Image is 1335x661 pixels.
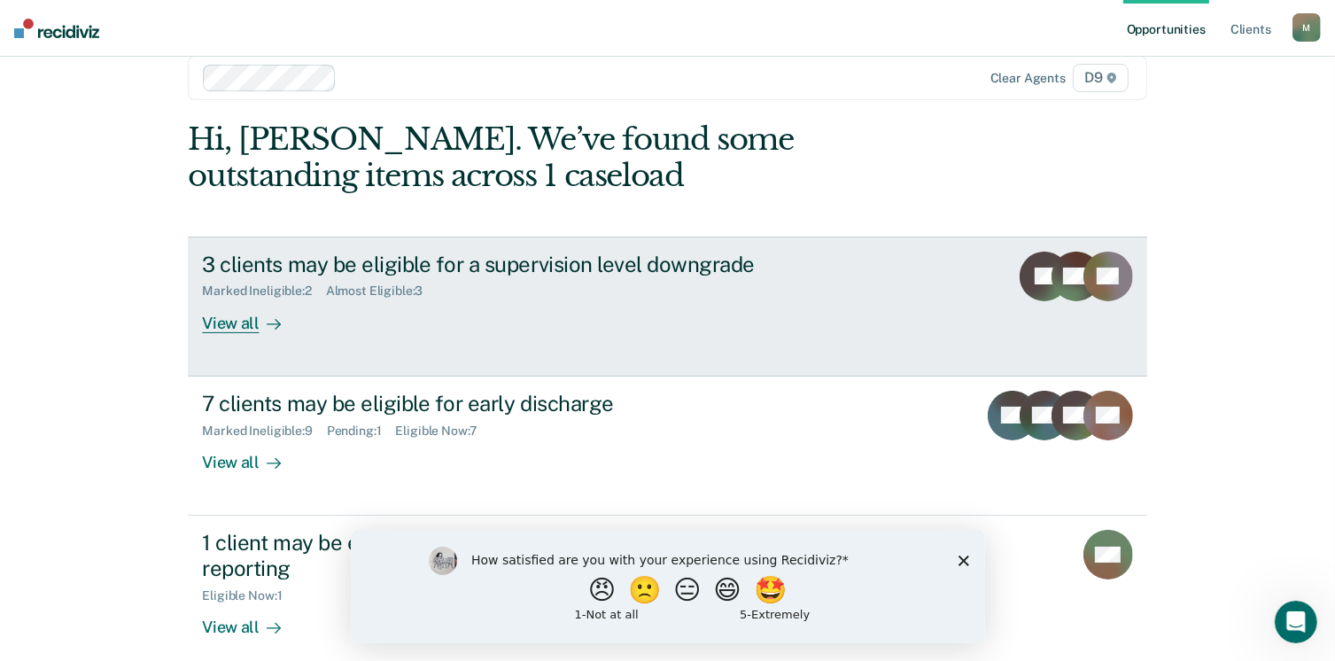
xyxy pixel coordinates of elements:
[1275,601,1317,643] iframe: Intercom live chat
[327,424,396,439] div: Pending : 1
[188,121,955,194] div: Hi, [PERSON_NAME]. We’ve found some outstanding items across 1 caseload
[202,438,301,472] div: View all
[202,424,326,439] div: Marked Ineligible : 9
[1292,13,1321,42] button: M
[202,299,301,333] div: View all
[202,252,824,277] div: 3 clients may be eligible for a supervision level downgrade
[14,19,99,38] img: Recidiviz
[1073,64,1129,92] span: D9
[396,424,492,439] div: Eligible Now : 7
[188,237,1146,377] a: 3 clients may be eligible for a supervision level downgradeMarked Ineligible:2Almost Eligible:3Vi...
[351,529,985,643] iframe: Survey by Kim from Recidiviz
[202,530,824,581] div: 1 client may be eligible for downgrade to a minimum telephone reporting
[326,284,438,299] div: Almost Eligible : 3
[202,588,296,603] div: Eligible Now : 1
[188,377,1146,516] a: 7 clients may be eligible for early dischargeMarked Ineligible:9Pending:1Eligible Now:7View all
[202,284,325,299] div: Marked Ineligible : 2
[202,603,301,637] div: View all
[202,391,824,416] div: 7 clients may be eligible for early discharge
[990,71,1066,86] div: Clear agents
